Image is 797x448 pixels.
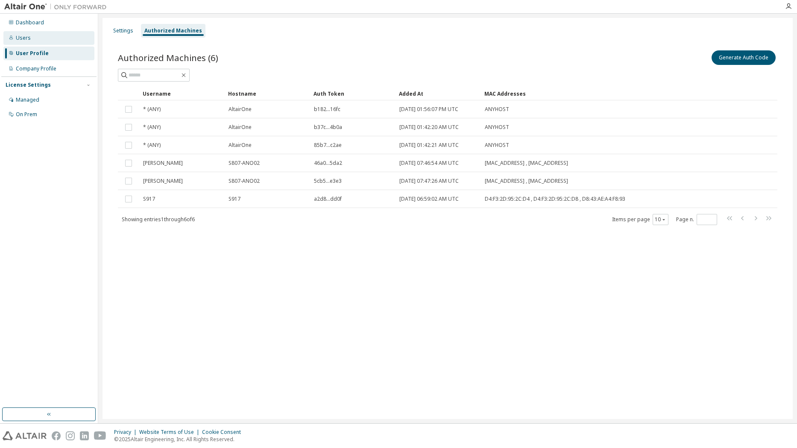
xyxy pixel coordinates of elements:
[143,178,183,184] span: [PERSON_NAME]
[16,65,56,72] div: Company Profile
[314,196,342,202] span: a2d8...dd0f
[16,35,31,41] div: Users
[229,142,252,149] span: AltairOne
[113,27,133,34] div: Settings
[314,106,340,113] span: b182...16fc
[139,429,202,436] div: Website Terms of Use
[229,124,252,131] span: AltairOne
[143,142,161,149] span: * (ANY)
[143,196,155,202] span: S917
[202,429,246,436] div: Cookie Consent
[94,431,106,440] img: youtube.svg
[399,87,478,100] div: Added At
[6,82,51,88] div: License Settings
[16,97,39,103] div: Managed
[229,160,260,167] span: S807-ANO02
[485,106,509,113] span: ANYHOST
[399,196,459,202] span: [DATE] 06:59:02 AM UTC
[712,50,776,65] button: Generate Auth Code
[485,178,568,184] span: [MAC_ADDRESS] , [MAC_ADDRESS]
[314,124,342,131] span: b37c...4b0a
[114,436,246,443] p: © 2025 Altair Engineering, Inc. All Rights Reserved.
[16,111,37,118] div: On Prem
[4,3,111,11] img: Altair One
[52,431,61,440] img: facebook.svg
[229,178,260,184] span: S807-ANO02
[314,160,342,167] span: 46a0...5da2
[118,52,218,64] span: Authorized Machines (6)
[228,87,307,100] div: Hostname
[143,106,161,113] span: * (ANY)
[399,142,459,149] span: [DATE] 01:42:21 AM UTC
[612,214,668,225] span: Items per page
[399,178,459,184] span: [DATE] 07:47:26 AM UTC
[314,178,342,184] span: 5cb5...e3e3
[676,214,717,225] span: Page n.
[143,160,183,167] span: [PERSON_NAME]
[3,431,47,440] img: altair_logo.svg
[655,216,666,223] button: 10
[16,19,44,26] div: Dashboard
[16,50,49,57] div: User Profile
[485,160,568,167] span: [MAC_ADDRESS] , [MAC_ADDRESS]
[229,196,240,202] span: S917
[399,106,458,113] span: [DATE] 01:56:07 PM UTC
[144,27,202,34] div: Authorized Machines
[80,431,89,440] img: linkedin.svg
[114,429,139,436] div: Privacy
[399,160,459,167] span: [DATE] 07:46:54 AM UTC
[229,106,252,113] span: AltairOne
[485,196,625,202] span: D4:F3:2D:95:2C:D4 , D4:F3:2D:95:2C:D8 , D8:43:AE:A4:F8:93
[485,142,509,149] span: ANYHOST
[314,142,342,149] span: 85b7...c2ae
[314,87,392,100] div: Auth Token
[399,124,459,131] span: [DATE] 01:42:20 AM UTC
[484,87,690,100] div: MAC Addresses
[485,124,509,131] span: ANYHOST
[66,431,75,440] img: instagram.svg
[143,124,161,131] span: * (ANY)
[143,87,221,100] div: Username
[122,216,195,223] span: Showing entries 1 through 6 of 6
